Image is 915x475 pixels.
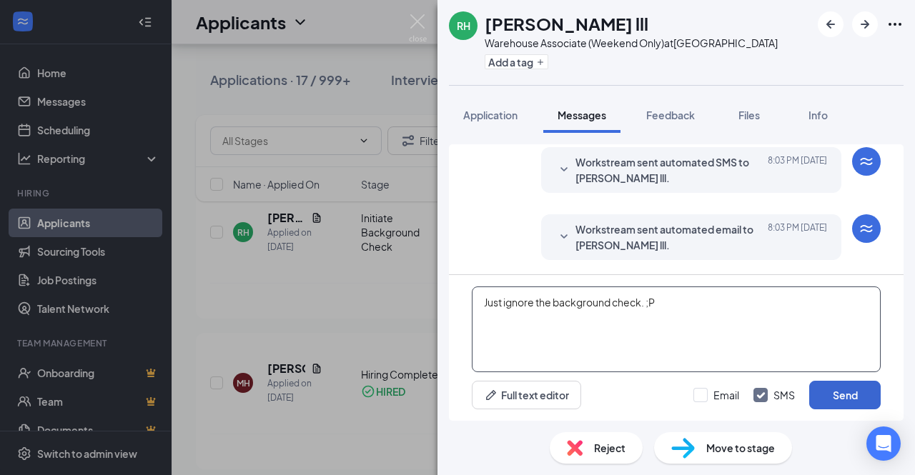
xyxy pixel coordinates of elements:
[472,286,881,372] textarea: Just ignore the background check. ;P
[485,36,778,50] div: Warehouse Associate (Weekend Only) at [GEOGRAPHIC_DATA]
[463,109,518,121] span: Application
[858,220,875,237] svg: WorkstreamLogo
[646,109,695,121] span: Feedback
[555,229,573,246] svg: SmallChevronDown
[555,161,573,179] svg: SmallChevronDown
[809,381,881,409] button: Send
[485,11,648,36] h1: [PERSON_NAME] lll
[558,109,606,121] span: Messages
[485,54,548,69] button: PlusAdd a tag
[866,426,901,461] div: Open Intercom Messenger
[484,388,498,402] svg: Pen
[738,109,760,121] span: Files
[472,381,581,409] button: Full text editorPen
[822,16,839,33] svg: ArrowLeftNew
[594,440,625,456] span: Reject
[886,16,904,33] svg: Ellipses
[768,154,827,186] span: [DATE] 8:03 PM
[768,221,827,253] span: [DATE] 8:03 PM
[808,109,828,121] span: Info
[536,58,545,66] svg: Plus
[818,11,844,37] button: ArrowLeftNew
[706,440,775,456] span: Move to stage
[575,221,763,253] span: Workstream sent automated email to [PERSON_NAME] lll.
[858,153,875,170] svg: WorkstreamLogo
[457,19,470,33] div: RH
[852,11,878,37] button: ArrowRight
[575,154,763,186] span: Workstream sent automated SMS to [PERSON_NAME] lll.
[856,16,874,33] svg: ArrowRight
